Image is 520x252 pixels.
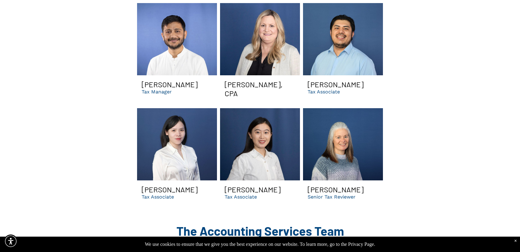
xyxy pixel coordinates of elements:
[225,194,257,200] p: Tax Associate
[220,108,300,180] a: Rachel Yang Dental Tax Associate | managerial dental consultants for DSOs and more in Suwanee GA
[137,3,217,75] a: Gopal CPA smiling | Best dental support organization and accounting firm in GA
[308,185,364,194] h3: [PERSON_NAME]
[303,3,383,75] a: Man with dark hair and beard smiles broadly in light blue shirt against blue backdrop.
[142,194,174,200] p: Tax Associate
[303,108,383,180] a: Terri Smiling | senior dental tax reviewer | suwanee ga dso accountants
[514,238,517,244] div: Dismiss notification
[225,185,281,194] h3: [PERSON_NAME]
[220,3,300,75] a: Dental CPA Libby Smiling | Best accountants for DSOs and tax services
[142,89,172,95] p: Tax Manager
[142,80,198,89] h3: [PERSON_NAME]
[142,185,198,194] h3: [PERSON_NAME]
[176,223,344,238] span: The Accounting Services Team
[225,98,255,104] p: Tax Manager
[308,89,340,95] p: Tax Associate
[225,80,295,98] h3: [PERSON_NAME], CPA
[137,108,217,180] a: Omar dental tax associate in Suwanee GA | find out if you need a dso
[308,194,356,200] p: Senior Tax Reviewer
[308,80,364,89] h3: [PERSON_NAME]
[4,234,18,248] div: Accessibility Menu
